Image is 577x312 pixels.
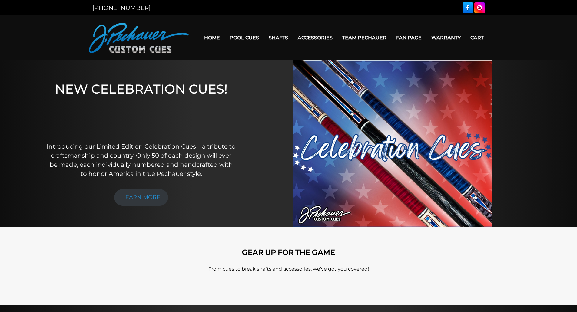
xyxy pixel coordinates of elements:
[46,81,236,134] h1: NEW CELEBRATION CUES!
[46,142,236,178] p: Introducing our Limited Edition Celebration Cues—a tribute to craftsmanship and country. Only 50 ...
[293,30,337,45] a: Accessories
[337,30,391,45] a: Team Pechauer
[225,30,264,45] a: Pool Cues
[264,30,293,45] a: Shafts
[242,248,335,257] strong: GEAR UP FOR THE GAME
[116,265,461,273] p: From cues to break shafts and accessories, we’ve got you covered!
[466,30,489,45] a: Cart
[199,30,225,45] a: Home
[89,23,189,53] img: Pechauer Custom Cues
[92,4,151,11] a: [PHONE_NUMBER]
[114,189,168,206] a: LEARN MORE
[426,30,466,45] a: Warranty
[391,30,426,45] a: Fan Page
